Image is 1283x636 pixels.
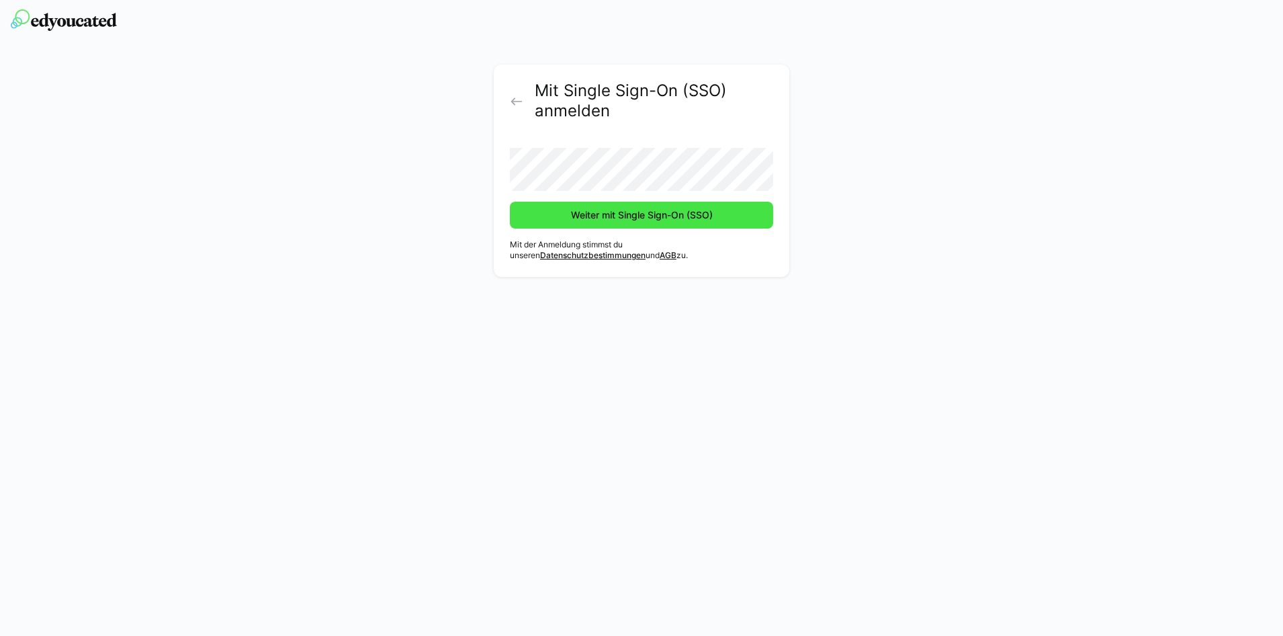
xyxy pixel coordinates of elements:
[510,239,773,261] p: Mit der Anmeldung stimmst du unseren und zu.
[535,81,773,121] h2: Mit Single Sign-On (SSO) anmelden
[660,250,676,260] a: AGB
[569,208,715,222] span: Weiter mit Single Sign-On (SSO)
[510,202,773,229] button: Weiter mit Single Sign-On (SSO)
[540,250,646,260] a: Datenschutzbestimmungen
[11,9,117,31] img: edyoucated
